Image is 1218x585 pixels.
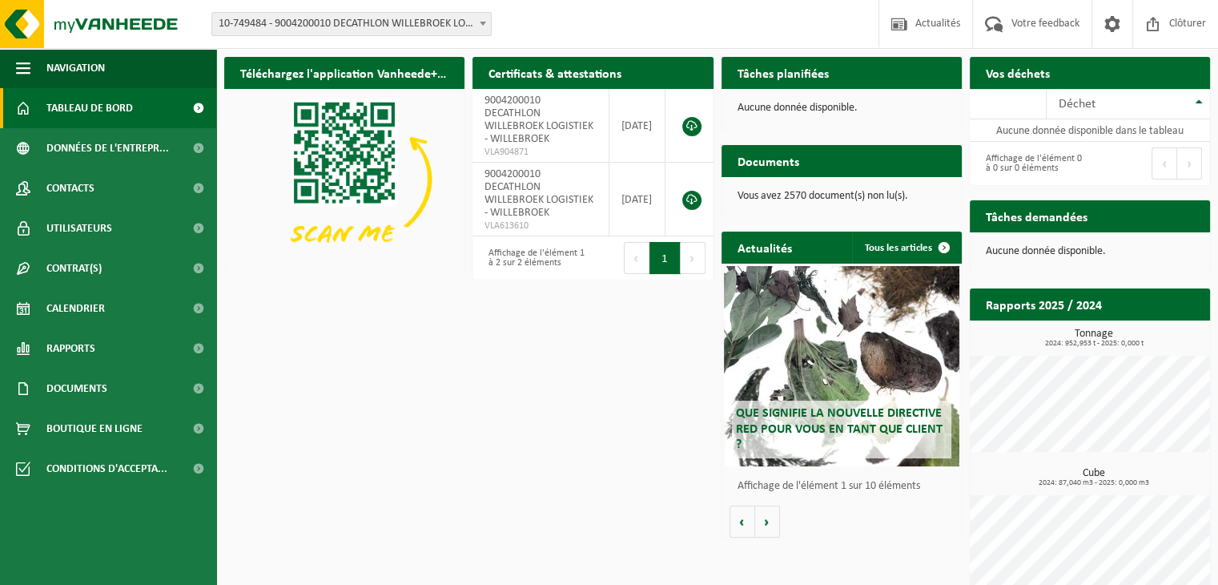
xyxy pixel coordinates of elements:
a: Tous les articles [852,232,960,264]
span: 2024: 87,040 m3 - 2025: 0,000 m3 [978,479,1210,487]
span: Boutique en ligne [46,409,143,449]
h2: Documents [722,145,815,176]
h2: Téléchargez l'application Vanheede+ maintenant! [224,57,464,88]
button: Previous [624,242,649,274]
td: [DATE] [609,89,666,163]
div: Affichage de l'élément 1 à 2 sur 2 éléments [480,240,585,276]
button: Next [681,242,705,274]
p: Aucune donnée disponible. [986,246,1194,257]
div: Affichage de l'élément 0 à 0 sur 0 éléments [978,146,1082,181]
span: 10-749484 - 9004200010 DECATHLON WILLEBROEK LOGISTIEK - WILLEBROEK [212,13,491,35]
p: Vous avez 2570 document(s) non lu(s). [738,191,946,202]
button: Next [1177,147,1202,180]
span: Tableau de bord [46,88,133,128]
span: Documents [46,369,107,409]
span: 10-749484 - 9004200010 DECATHLON WILLEBROEK LOGISTIEK - WILLEBROEK [211,12,492,36]
span: Contrat(s) [46,248,102,288]
p: Aucune donnée disponible. [738,103,946,114]
a: Que signifie la nouvelle directive RED pour vous en tant que client ? [724,266,959,466]
span: Contacts [46,168,94,208]
span: Conditions d'accepta... [46,449,167,489]
button: Volgende [755,506,780,538]
button: 1 [649,242,681,274]
span: VLA904871 [484,146,596,159]
h2: Actualités [722,232,808,263]
span: 2024: 952,953 t - 2025: 0,000 t [978,340,1210,348]
h2: Tâches demandées [970,200,1103,232]
button: Vorige [730,506,755,538]
p: Affichage de l'élément 1 sur 10 éléments [738,481,954,492]
span: Utilisateurs [46,208,112,248]
td: Aucune donnée disponible dans le tableau [970,119,1210,142]
h2: Vos déchets [970,57,1066,88]
span: Que signifie la nouvelle directive RED pour vous en tant que client ? [736,407,943,450]
span: VLA613610 [484,220,596,232]
span: Calendrier [46,288,105,329]
span: Rapports [46,329,95,369]
span: Données de l'entrepr... [46,128,169,168]
span: 9004200010 DECATHLON WILLEBROEK LOGISTIEK - WILLEBROEK [484,95,593,145]
span: 9004200010 DECATHLON WILLEBROEK LOGISTIEK - WILLEBROEK [484,168,593,219]
h2: Rapports 2025 / 2024 [970,288,1118,320]
td: [DATE] [609,163,666,236]
a: Consulter les rapports [1071,320,1208,352]
h3: Tonnage [978,329,1210,348]
h2: Certificats & attestations [472,57,637,88]
h2: Tâches planifiées [722,57,845,88]
span: Déchet [1059,98,1095,111]
img: Download de VHEPlus App [224,89,464,269]
span: Navigation [46,48,105,88]
button: Previous [1152,147,1177,180]
h3: Cube [978,468,1210,487]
